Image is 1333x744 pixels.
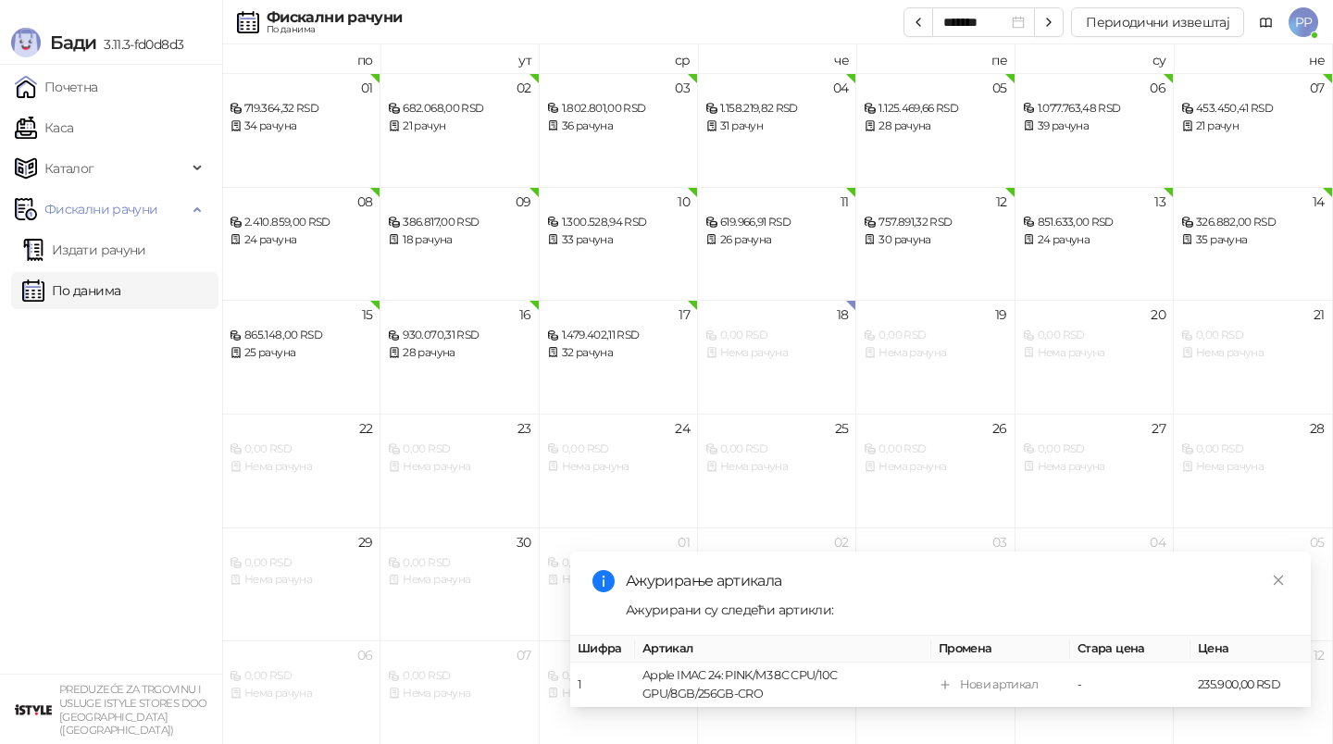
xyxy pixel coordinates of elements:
div: 0,00 RSD [230,667,372,685]
div: 16 [519,308,531,321]
span: Каталог [44,150,94,187]
div: Нема рачуна [388,458,530,476]
div: 31 рачун [705,118,848,135]
div: Ажурирање артикала [626,570,1289,592]
th: Промена [931,636,1070,663]
button: Периодични извештај [1071,7,1244,37]
td: 2025-10-02 [698,527,856,641]
td: 2025-09-21 [1174,300,1332,414]
div: 15 [362,308,373,321]
div: 34 рачуна [230,118,372,135]
div: 21 рачун [1181,118,1324,135]
div: 619.966,91 RSD [705,214,848,231]
div: 0,00 RSD [388,667,530,685]
td: 2025-09-29 [222,527,380,641]
div: 32 рачуна [547,344,690,362]
div: 28 [1310,422,1325,435]
img: 64x64-companyLogo-77b92cf4-9946-4f36-9751-bf7bb5fd2c7d.png [15,691,52,728]
div: 18 рачуна [388,231,530,249]
div: 0,00 RSD [388,554,530,572]
th: не [1174,44,1332,73]
div: 1.300.528,94 RSD [547,214,690,231]
img: Logo [11,28,41,57]
div: Нема рачуна [230,685,372,702]
div: 17 [679,308,690,321]
div: 06 [357,649,373,662]
th: Стара цена [1070,636,1190,663]
div: 20 [1151,308,1165,321]
th: че [698,44,856,73]
td: 235.900,00 RSD [1190,663,1311,708]
div: Ажурирани су следећи артикли: [626,600,1289,620]
td: 2025-09-13 [1015,187,1174,301]
td: 2025-10-04 [1015,527,1174,641]
td: 2025-09-20 [1015,300,1174,414]
th: су [1015,44,1174,73]
div: Нема рачуна [388,685,530,702]
div: 1.077.763,48 RSD [1023,100,1165,118]
div: 01 [361,81,373,94]
td: Apple IMAC 24: PINK/M3 8C CPU/10C GPU/8GB/256GB-CRO [635,663,931,708]
div: Нови артикал [960,676,1038,694]
td: 2025-09-04 [698,73,856,187]
div: 29 [358,536,373,549]
div: 02 [517,81,531,94]
div: 14 [1313,195,1325,208]
div: 11 [841,195,849,208]
div: По данима [267,25,402,34]
div: Нема рачуна [1023,344,1165,362]
div: 1.802.801,00 RSD [547,100,690,118]
div: 326.882,00 RSD [1181,214,1324,231]
div: 01 [678,536,690,549]
div: 1.125.469,66 RSD [864,100,1006,118]
div: 28 рачуна [864,118,1006,135]
div: 24 [675,422,690,435]
div: 0,00 RSD [705,327,848,344]
div: 25 рачуна [230,344,372,362]
div: 1.158.219,82 RSD [705,100,848,118]
td: 2025-09-05 [856,73,1015,187]
th: Шифра [570,636,635,663]
td: 2025-09-11 [698,187,856,301]
div: 22 [359,422,373,435]
small: PREDUZEĆE ZA TRGOVINU I USLUGE ISTYLE STORES DOO [GEOGRAPHIC_DATA] ([GEOGRAPHIC_DATA]) [59,683,207,737]
div: 0,00 RSD [1181,440,1324,458]
a: Каса [15,109,73,146]
td: 2025-09-07 [1174,73,1332,187]
div: 0,00 RSD [547,554,690,572]
span: close [1272,574,1285,587]
td: 2025-09-02 [380,73,539,187]
a: Close [1268,570,1289,590]
div: 2.410.859,00 RSD [230,214,372,231]
div: 07 [1310,81,1325,94]
div: 08 [357,195,373,208]
td: 2025-09-18 [698,300,856,414]
div: 930.070,31 RSD [388,327,530,344]
div: 1.479.402,11 RSD [547,327,690,344]
td: 2025-09-01 [222,73,380,187]
span: 3.11.3-fd0d8d3 [96,36,183,53]
div: 0,00 RSD [230,440,372,458]
div: 0,00 RSD [1023,327,1165,344]
div: 03 [675,81,690,94]
td: 2025-09-25 [698,414,856,527]
td: 2025-09-12 [856,187,1015,301]
div: Нема рачуна [1181,344,1324,362]
div: Нема рачуна [547,571,690,589]
th: пе [856,44,1015,73]
div: 33 рачуна [547,231,690,249]
th: Артикал [635,636,931,663]
div: 453.450,41 RSD [1181,100,1324,118]
td: 2025-10-01 [540,527,698,641]
div: 06 [1150,81,1165,94]
td: 2025-09-08 [222,187,380,301]
td: 2025-09-30 [380,527,539,641]
div: 12 [996,195,1007,208]
div: 27 [1152,422,1165,435]
div: 26 рачуна [705,231,848,249]
td: 2025-09-19 [856,300,1015,414]
div: 0,00 RSD [864,440,1006,458]
div: 09 [516,195,531,208]
div: Нема рачуна [388,571,530,589]
td: 2025-09-23 [380,414,539,527]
